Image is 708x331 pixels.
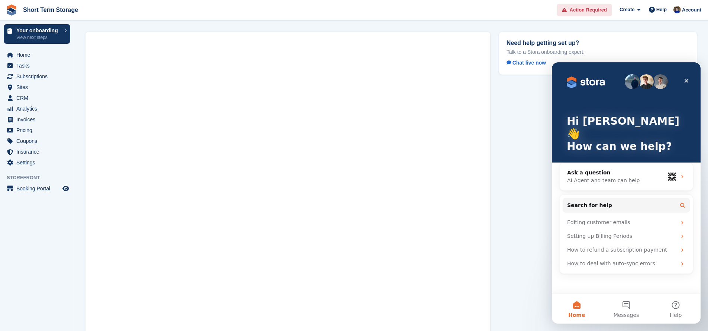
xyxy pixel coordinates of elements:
span: Create [620,6,634,13]
a: menu [4,82,70,92]
a: menu [4,147,70,157]
h2: Need help getting set up? [507,39,689,46]
p: Talk to a Stora onboarding expert. [507,49,689,55]
a: menu [4,60,70,71]
a: menu [4,157,70,168]
a: Preview store [61,184,70,193]
p: View next steps [16,34,61,41]
span: Analytics [16,104,61,114]
p: Your onboarding [16,28,61,33]
span: Pricing [16,125,61,135]
span: Subscriptions [16,71,61,82]
a: menu [4,183,70,194]
span: Chat live now [507,60,546,66]
a: Your onboarding View next steps [4,24,70,44]
img: stora-icon-8386f47178a22dfd0bd8f6a31ec36ba5ce8667c1dd55bd0f319d3a0aa187defe.svg [6,4,17,16]
span: Settings [16,157,61,168]
span: Booking Portal [16,183,61,194]
span: Account [682,6,701,14]
a: Chat live now [507,58,552,67]
iframe: Intercom live chat [552,62,701,324]
a: menu [4,50,70,60]
span: Invoices [16,114,61,125]
a: menu [4,93,70,103]
span: Sites [16,82,61,92]
span: Action Required [570,6,607,14]
span: Home [16,50,61,60]
a: menu [4,104,70,114]
a: Short Term Storage [20,4,81,16]
span: Help [656,6,667,13]
span: Coupons [16,136,61,146]
span: Storefront [7,174,74,181]
span: CRM [16,93,61,103]
span: Tasks [16,60,61,71]
a: menu [4,125,70,135]
span: Insurance [16,147,61,157]
a: menu [4,71,70,82]
a: menu [4,114,70,125]
a: menu [4,136,70,146]
img: Salman Rahman [673,6,681,13]
a: Action Required [557,4,612,16]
